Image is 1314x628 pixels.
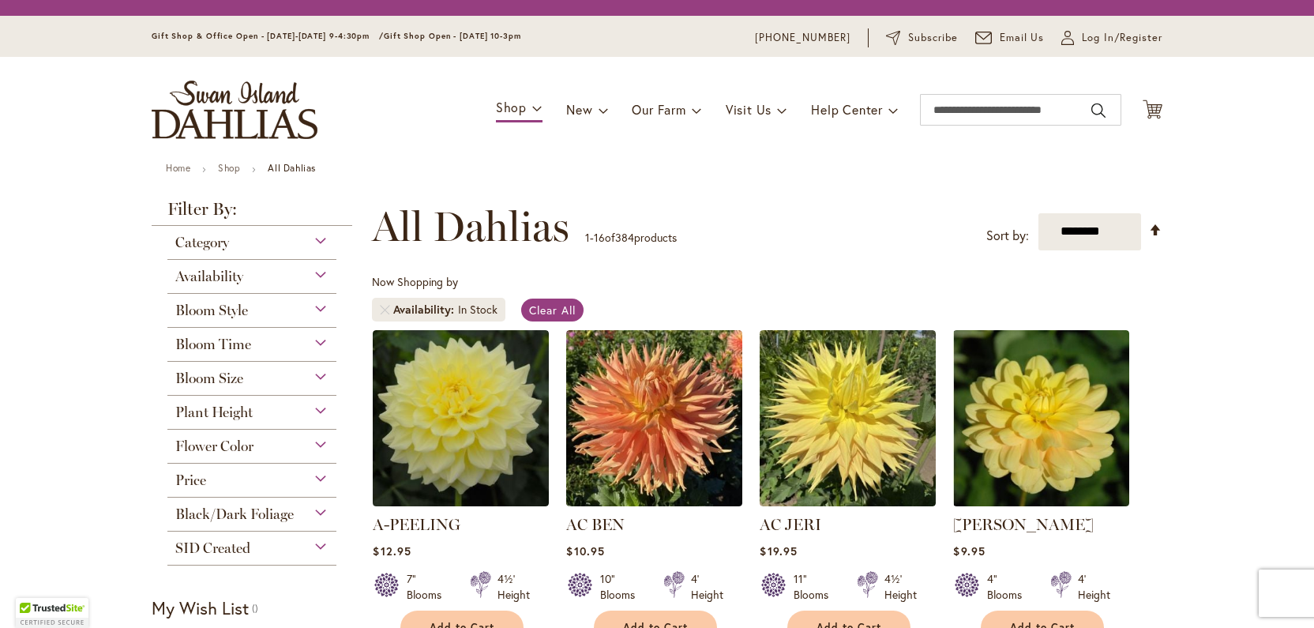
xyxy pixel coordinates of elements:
[615,230,634,245] span: 384
[152,596,249,619] strong: My Wish List
[175,370,243,387] span: Bloom Size
[458,302,497,318] div: In Stock
[152,81,317,139] a: store logo
[218,162,240,174] a: Shop
[373,330,549,506] img: A-Peeling
[566,495,742,510] a: AC BEN
[16,598,88,628] div: TrustedSite Certified
[372,203,569,250] span: All Dahlias
[175,302,248,319] span: Bloom Style
[497,571,530,603] div: 4½' Height
[1082,30,1162,46] span: Log In/Register
[760,495,936,510] a: AC Jeri
[566,101,592,118] span: New
[585,225,677,250] p: - of products
[953,495,1129,510] a: AHOY MATEY
[496,99,527,115] span: Shop
[175,506,294,523] span: Black/Dark Foliage
[566,330,742,506] img: AC BEN
[268,162,316,174] strong: All Dahlias
[166,162,190,174] a: Home
[1091,98,1106,123] button: Search
[175,438,253,455] span: Flower Color
[953,515,1094,534] a: [PERSON_NAME]
[908,30,958,46] span: Subscribe
[953,543,985,558] span: $9.95
[1000,30,1045,46] span: Email Us
[175,336,251,353] span: Bloom Time
[152,201,352,226] strong: Filter By:
[175,234,229,251] span: Category
[975,30,1045,46] a: Email Us
[726,101,772,118] span: Visit Us
[755,30,850,46] a: [PHONE_NUMBER]
[529,303,576,318] span: Clear All
[691,571,723,603] div: 4' Height
[760,515,821,534] a: AC JERI
[811,101,883,118] span: Help Center
[566,515,625,534] a: AC BEN
[393,302,458,318] span: Availability
[373,495,549,510] a: A-Peeling
[521,299,584,322] a: Clear All
[760,543,797,558] span: $19.95
[566,543,604,558] span: $10.95
[1061,30,1162,46] a: Log In/Register
[986,221,1029,250] label: Sort by:
[953,330,1129,506] img: AHOY MATEY
[373,543,411,558] span: $12.95
[987,571,1031,603] div: 4" Blooms
[407,571,451,603] div: 7" Blooms
[384,31,521,41] span: Gift Shop Open - [DATE] 10-3pm
[373,515,460,534] a: A-PEELING
[600,571,644,603] div: 10" Blooms
[372,274,458,289] span: Now Shopping by
[886,30,958,46] a: Subscribe
[1078,571,1110,603] div: 4' Height
[760,330,936,506] img: AC Jeri
[175,472,206,489] span: Price
[175,268,243,285] span: Availability
[632,101,685,118] span: Our Farm
[380,305,389,314] a: Remove Availability In Stock
[175,404,253,421] span: Plant Height
[594,230,605,245] span: 16
[152,31,384,41] span: Gift Shop & Office Open - [DATE]-[DATE] 9-4:30pm /
[585,230,590,245] span: 1
[175,540,250,557] span: SID Created
[884,571,917,603] div: 4½' Height
[794,571,838,603] div: 11" Blooms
